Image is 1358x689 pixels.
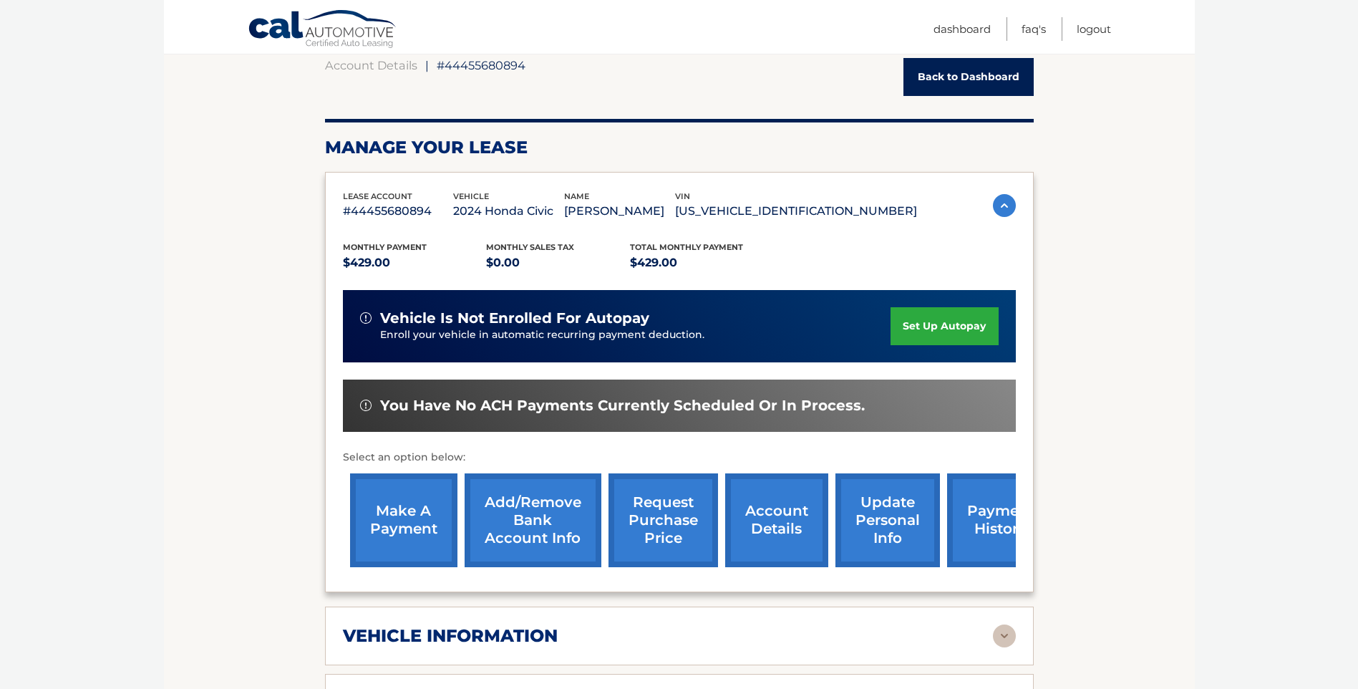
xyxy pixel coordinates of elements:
a: payment history [947,473,1054,567]
p: 2024 Honda Civic [453,201,564,221]
p: #44455680894 [343,201,454,221]
p: Enroll your vehicle in automatic recurring payment deduction. [380,327,891,343]
a: Dashboard [933,17,991,41]
a: FAQ's [1022,17,1046,41]
p: $429.00 [343,253,487,273]
img: accordion-rest.svg [993,625,1016,647]
img: alert-white.svg [360,312,372,324]
a: Add/Remove bank account info [465,473,601,567]
span: vehicle is not enrolled for autopay [380,309,649,327]
img: accordion-active.svg [993,194,1016,217]
span: vin [675,191,690,201]
p: Select an option below: [343,449,1016,466]
p: [US_VEHICLE_IDENTIFICATION_NUMBER] [675,201,917,221]
a: make a payment [350,473,457,567]
a: Back to Dashboard [903,58,1034,96]
a: Cal Automotive [248,9,398,51]
p: $429.00 [630,253,774,273]
span: vehicle [453,191,489,201]
span: #44455680894 [437,58,525,72]
a: Logout [1077,17,1111,41]
p: [PERSON_NAME] [564,201,675,221]
a: account details [725,473,828,567]
h2: vehicle information [343,625,558,647]
a: update personal info [835,473,940,567]
a: set up autopay [891,307,998,345]
h2: Manage Your Lease [325,137,1034,158]
span: Monthly Payment [343,242,427,252]
span: name [564,191,589,201]
a: Account Details [325,58,417,72]
span: | [425,58,429,72]
p: $0.00 [486,253,630,273]
a: request purchase price [608,473,718,567]
span: Total Monthly Payment [630,242,743,252]
span: lease account [343,191,412,201]
span: Monthly sales Tax [486,242,574,252]
img: alert-white.svg [360,400,372,411]
span: You have no ACH payments currently scheduled or in process. [380,397,865,415]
